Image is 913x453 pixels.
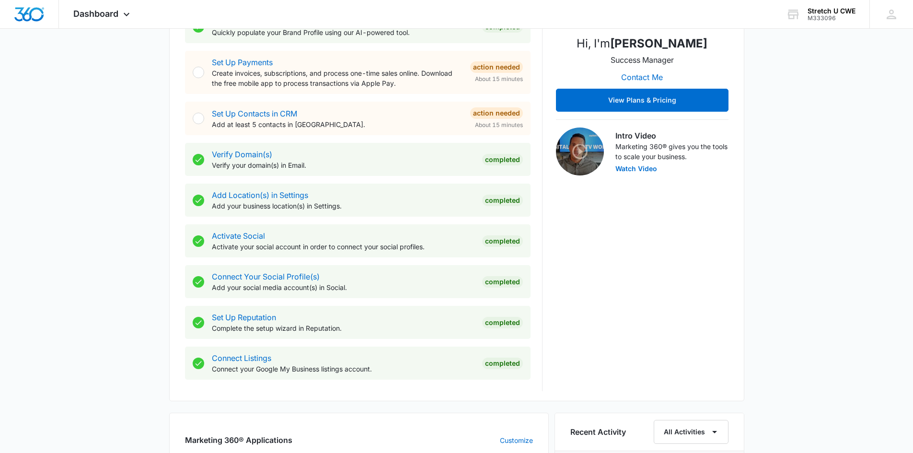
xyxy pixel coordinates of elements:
[475,121,523,129] span: About 15 minutes
[212,190,308,200] a: Add Location(s) in Settings
[500,435,533,445] a: Customize
[73,9,118,19] span: Dashboard
[570,426,626,438] h6: Recent Activity
[212,242,474,252] p: Activate your social account in order to connect your social profiles.
[212,119,462,129] p: Add at least 5 contacts in [GEOGRAPHIC_DATA].
[475,75,523,83] span: About 15 minutes
[470,107,523,119] div: Action Needed
[615,130,728,141] h3: Intro Video
[612,66,672,89] button: Contact Me
[212,323,474,333] p: Complete the setup wizard in Reputation.
[212,272,320,281] a: Connect Your Social Profile(s)
[615,141,728,162] p: Marketing 360® gives you the tools to scale your business.
[212,313,276,322] a: Set Up Reputation
[556,89,728,112] button: View Plans & Pricing
[470,61,523,73] div: Action Needed
[808,15,855,22] div: account id
[482,358,523,369] div: Completed
[556,128,604,175] img: Intro Video
[615,165,657,172] button: Watch Video
[212,68,462,88] p: Create invoices, subscriptions, and process one-time sales online. Download the free mobile app t...
[212,27,474,37] p: Quickly populate your Brand Profile using our AI-powered tool.
[577,35,707,52] p: Hi, I'm
[212,201,474,211] p: Add your business location(s) in Settings.
[212,150,272,159] a: Verify Domain(s)
[212,231,265,241] a: Activate Social
[212,58,273,67] a: Set Up Payments
[610,36,707,50] strong: [PERSON_NAME]
[212,282,474,292] p: Add your social media account(s) in Social.
[482,154,523,165] div: Completed
[212,109,297,118] a: Set Up Contacts in CRM
[212,160,474,170] p: Verify your domain(s) in Email.
[808,7,855,15] div: account name
[482,276,523,288] div: Completed
[482,195,523,206] div: Completed
[482,235,523,247] div: Completed
[654,420,728,444] button: All Activities
[482,317,523,328] div: Completed
[212,364,474,374] p: Connect your Google My Business listings account.
[212,353,271,363] a: Connect Listings
[611,54,674,66] p: Success Manager
[185,434,292,446] h2: Marketing 360® Applications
